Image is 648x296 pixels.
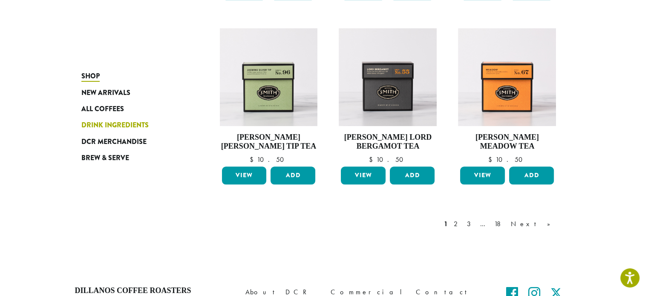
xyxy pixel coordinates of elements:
[81,117,184,133] a: Drink Ingredients
[81,88,130,98] span: New Arrivals
[390,167,435,184] button: Add
[442,219,449,229] a: 1
[220,28,318,163] a: [PERSON_NAME] [PERSON_NAME] Tip Tea $10.50
[81,120,149,131] span: Drink Ingredients
[271,167,315,184] button: Add
[75,286,233,296] h4: Dillanos Coffee Roasters
[81,101,184,117] a: All Coffees
[220,133,318,151] h4: [PERSON_NAME] [PERSON_NAME] Tip Tea
[339,133,437,151] h4: [PERSON_NAME] Lord Bergamot Tea
[452,219,463,229] a: 2
[458,133,556,151] h4: [PERSON_NAME] Meadow Tea
[222,167,267,184] a: View
[219,28,317,126] img: Jasmine-Silver-Tip-Signature-Green-Carton-2023.jpg
[369,155,376,164] span: $
[81,68,184,84] a: Shop
[509,219,558,229] a: Next »
[488,155,495,164] span: $
[249,155,288,164] bdi: 10.50
[339,28,437,126] img: Lord-Bergamot-Signature-Black-Carton-2023-1.jpg
[478,219,490,229] a: …
[465,219,476,229] a: 3
[249,155,256,164] span: $
[81,104,124,115] span: All Coffees
[369,155,407,164] bdi: 10.50
[492,219,507,229] a: 18
[339,28,437,163] a: [PERSON_NAME] Lord Bergamot Tea $10.50
[81,150,184,166] a: Brew & Serve
[81,137,147,147] span: DCR Merchandise
[81,71,100,82] span: Shop
[458,28,556,163] a: [PERSON_NAME] Meadow Tea $10.50
[458,28,556,126] img: Meadow-Signature-Herbal-Carton-2023.jpg
[488,155,526,164] bdi: 10.50
[81,153,129,164] span: Brew & Serve
[81,84,184,101] a: New Arrivals
[460,167,505,184] a: View
[509,167,554,184] button: Add
[341,167,386,184] a: View
[81,134,184,150] a: DCR Merchandise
